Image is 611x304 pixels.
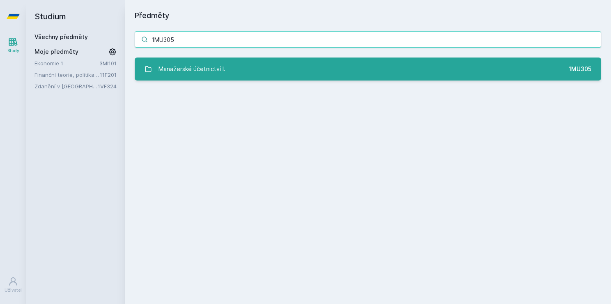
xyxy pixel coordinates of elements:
a: Finanční teorie, politika a instituce [34,71,100,79]
a: Všechny předměty [34,33,88,40]
div: 1MU305 [569,65,591,73]
input: Název nebo ident předmětu… [135,31,601,48]
a: Ekonomie 1 [34,59,99,67]
a: 11F201 [100,71,117,78]
a: 1VF324 [98,83,117,90]
div: Study [7,48,19,54]
div: Uživatel [5,287,22,293]
a: Study [2,33,25,58]
a: Uživatel [2,272,25,297]
h1: Předměty [135,10,601,21]
a: Zdanění v [GEOGRAPHIC_DATA] [34,82,98,90]
a: 3MI101 [99,60,117,67]
a: Manažerské účetnictví I. 1MU305 [135,58,601,81]
div: Manažerské účetnictví I. [158,61,225,77]
span: Moje předměty [34,48,78,56]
